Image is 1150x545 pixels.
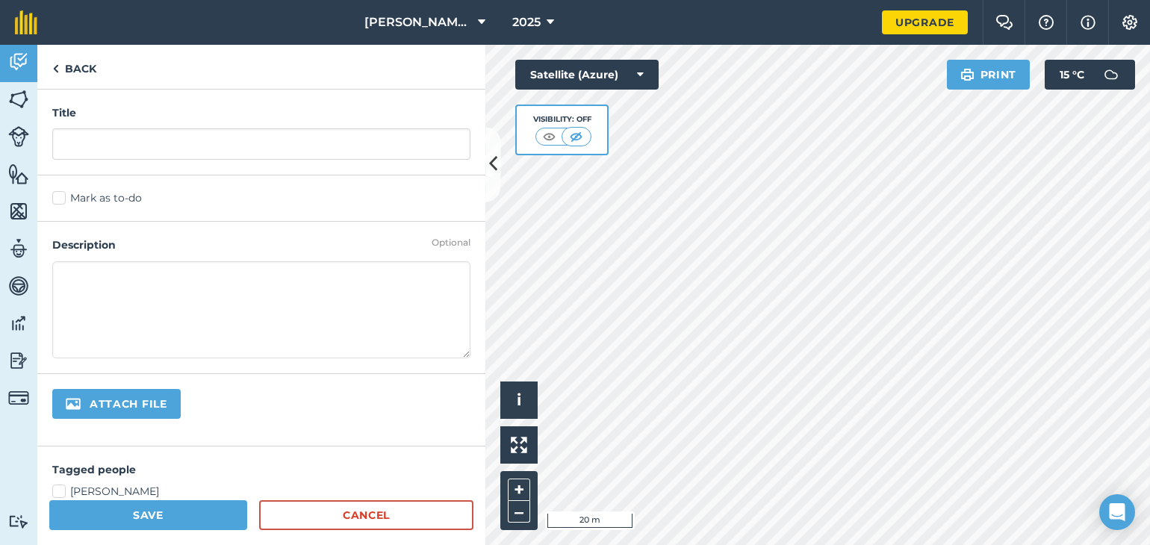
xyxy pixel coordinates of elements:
span: [PERSON_NAME] Farm [364,13,472,31]
img: svg+xml;base64,PD94bWwgdmVyc2lvbj0iMS4wIiBlbmNvZGluZz0idXRmLTgiPz4KPCEtLSBHZW5lcmF0b3I6IEFkb2JlIE... [8,51,29,73]
button: i [500,381,538,419]
button: Print [947,60,1031,90]
img: A question mark icon [1037,15,1055,30]
div: Open Intercom Messenger [1099,494,1135,530]
img: svg+xml;base64,PHN2ZyB4bWxucz0iaHR0cDovL3d3dy53My5vcmcvMjAwMC9zdmciIHdpZHRoPSIxOSIgaGVpZ2h0PSIyNC... [960,66,975,84]
a: Upgrade [882,10,968,34]
button: 15 °C [1045,60,1135,90]
img: A cog icon [1121,15,1139,30]
span: 15 ° C [1060,60,1084,90]
img: svg+xml;base64,PHN2ZyB4bWxucz0iaHR0cDovL3d3dy53My5vcmcvMjAwMC9zdmciIHdpZHRoPSI5IiBoZWlnaHQ9IjI0Ii... [52,60,59,78]
img: svg+xml;base64,PHN2ZyB4bWxucz0iaHR0cDovL3d3dy53My5vcmcvMjAwMC9zdmciIHdpZHRoPSI1MCIgaGVpZ2h0PSI0MC... [540,129,559,144]
a: Back [37,45,111,89]
img: svg+xml;base64,PD94bWwgdmVyc2lvbj0iMS4wIiBlbmNvZGluZz0idXRmLTgiPz4KPCEtLSBHZW5lcmF0b3I6IEFkb2JlIE... [8,387,29,408]
img: svg+xml;base64,PD94bWwgdmVyc2lvbj0iMS4wIiBlbmNvZGluZz0idXRmLTgiPz4KPCEtLSBHZW5lcmF0b3I6IEFkb2JlIE... [8,126,29,147]
img: svg+xml;base64,PD94bWwgdmVyc2lvbj0iMS4wIiBlbmNvZGluZz0idXRmLTgiPz4KPCEtLSBHZW5lcmF0b3I6IEFkb2JlIE... [8,275,29,297]
h4: Tagged people [52,461,470,478]
button: – [508,501,530,523]
button: Satellite (Azure) [515,60,659,90]
img: svg+xml;base64,PD94bWwgdmVyc2lvbj0iMS4wIiBlbmNvZGluZz0idXRmLTgiPz4KPCEtLSBHZW5lcmF0b3I6IEFkb2JlIE... [8,349,29,372]
img: Four arrows, one pointing top left, one top right, one bottom right and the last bottom left [511,437,527,453]
span: 2025 [512,13,541,31]
img: svg+xml;base64,PD94bWwgdmVyc2lvbj0iMS4wIiBlbmNvZGluZz0idXRmLTgiPz4KPCEtLSBHZW5lcmF0b3I6IEFkb2JlIE... [8,514,29,529]
div: Visibility: Off [533,113,591,125]
h4: Description [52,237,470,253]
a: Cancel [259,500,473,530]
img: svg+xml;base64,PD94bWwgdmVyc2lvbj0iMS4wIiBlbmNvZGluZz0idXRmLTgiPz4KPCEtLSBHZW5lcmF0b3I6IEFkb2JlIE... [8,312,29,334]
h4: Title [52,105,470,121]
div: Optional [432,237,470,249]
img: svg+xml;base64,PHN2ZyB4bWxucz0iaHR0cDovL3d3dy53My5vcmcvMjAwMC9zdmciIHdpZHRoPSI1NiIgaGVpZ2h0PSI2MC... [8,88,29,110]
img: svg+xml;base64,PHN2ZyB4bWxucz0iaHR0cDovL3d3dy53My5vcmcvMjAwMC9zdmciIHdpZHRoPSI1NiIgaGVpZ2h0PSI2MC... [8,163,29,185]
img: svg+xml;base64,PD94bWwgdmVyc2lvbj0iMS4wIiBlbmNvZGluZz0idXRmLTgiPz4KPCEtLSBHZW5lcmF0b3I6IEFkb2JlIE... [1096,60,1126,90]
label: Mark as to-do [52,190,470,206]
img: svg+xml;base64,PD94bWwgdmVyc2lvbj0iMS4wIiBlbmNvZGluZz0idXRmLTgiPz4KPCEtLSBHZW5lcmF0b3I6IEFkb2JlIE... [8,237,29,260]
img: Two speech bubbles overlapping with the left bubble in the forefront [995,15,1013,30]
img: svg+xml;base64,PHN2ZyB4bWxucz0iaHR0cDovL3d3dy53My5vcmcvMjAwMC9zdmciIHdpZHRoPSI1MCIgaGVpZ2h0PSI0MC... [567,129,585,144]
img: fieldmargin Logo [15,10,37,34]
button: + [508,479,530,501]
img: svg+xml;base64,PHN2ZyB4bWxucz0iaHR0cDovL3d3dy53My5vcmcvMjAwMC9zdmciIHdpZHRoPSIxNyIgaGVpZ2h0PSIxNy... [1081,13,1095,31]
label: [PERSON_NAME] [52,484,470,499]
img: svg+xml;base64,PHN2ZyB4bWxucz0iaHR0cDovL3d3dy53My5vcmcvMjAwMC9zdmciIHdpZHRoPSI1NiIgaGVpZ2h0PSI2MC... [8,200,29,222]
span: i [517,390,521,409]
button: Save [49,500,247,530]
